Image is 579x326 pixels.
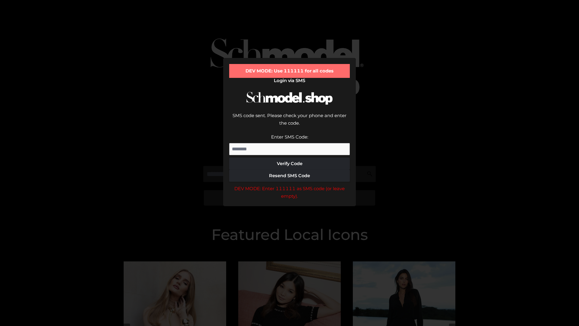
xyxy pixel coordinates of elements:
[229,170,350,182] button: Resend SMS Code
[244,86,335,110] img: Schmodel Logo
[229,112,350,133] div: SMS code sent. Please check your phone and enter the code.
[229,78,350,83] h2: Login via SMS
[229,158,350,170] button: Verify Code
[229,185,350,200] div: DEV MODE: Enter 111111 as SMS code (or leave empty).
[271,134,308,140] label: Enter SMS Code:
[229,64,350,78] div: DEV MODE: Use 111111 for all codes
